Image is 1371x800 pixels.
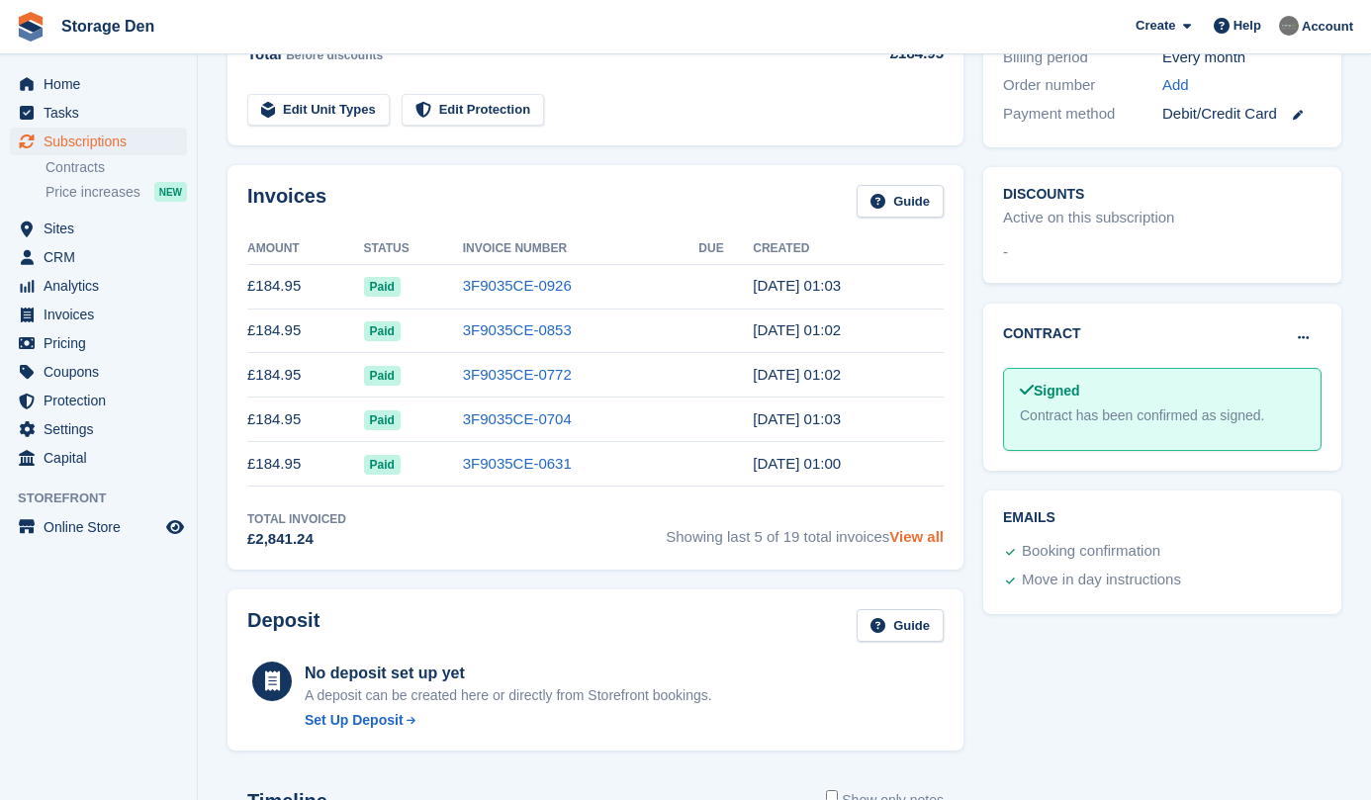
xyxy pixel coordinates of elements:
a: Set Up Deposit [305,710,712,731]
div: Billing period [1003,46,1162,69]
span: Price increases [46,183,140,202]
span: Create [1136,16,1175,36]
a: menu [10,70,187,98]
span: Storefront [18,489,197,508]
a: menu [10,358,187,386]
div: Debit/Credit Card [1162,103,1322,126]
span: Help [1234,16,1261,36]
span: Home [44,70,162,98]
a: menu [10,513,187,541]
a: Price increases NEW [46,181,187,203]
div: No deposit set up yet [305,662,712,685]
div: Every month [1162,46,1322,69]
a: menu [10,128,187,155]
a: Guide [857,185,944,218]
div: Active on this subscription [1003,207,1174,229]
span: Showing last 5 of 19 total invoices [666,510,944,551]
time: 2025-04-26 00:00:21 UTC [753,455,841,472]
span: Pricing [44,329,162,357]
time: 2025-07-26 00:02:59 UTC [753,321,841,338]
a: menu [10,99,187,127]
div: NEW [154,182,187,202]
div: Payment method [1003,103,1162,126]
span: Settings [44,415,162,443]
span: Paid [364,321,401,341]
span: Capital [44,444,162,472]
div: Signed [1020,381,1305,401]
div: Order number [1003,74,1162,97]
time: 2025-08-26 00:03:33 UTC [753,277,841,294]
img: stora-icon-8386f47178a22dfd0bd8f6a31ec36ba5ce8667c1dd55bd0f319d3a0aa187defe.svg [16,12,46,42]
a: menu [10,444,187,472]
td: £184.95 [247,353,364,398]
span: Online Store [44,513,162,541]
span: Subscriptions [44,128,162,155]
a: menu [10,243,187,271]
a: menu [10,329,187,357]
span: Sites [44,215,162,242]
span: Total [247,45,282,62]
a: menu [10,387,187,414]
div: Booking confirmation [1022,540,1160,564]
div: £2,841.24 [247,528,346,551]
a: 3F9035CE-0772 [463,366,572,383]
span: Paid [364,455,401,475]
h2: Invoices [247,185,326,218]
time: 2025-06-26 00:02:59 UTC [753,366,841,383]
div: Contract has been confirmed as signed. [1020,405,1305,426]
span: Account [1302,17,1353,37]
span: Paid [364,277,401,297]
div: Total Invoiced [247,510,346,528]
a: menu [10,272,187,300]
th: Due [698,233,753,265]
a: menu [10,215,187,242]
span: Coupons [44,358,162,386]
time: 2025-05-26 00:03:14 UTC [753,410,841,427]
a: menu [10,415,187,443]
span: Paid [364,366,401,386]
a: menu [10,301,187,328]
div: Set Up Deposit [305,710,404,731]
a: Edit Protection [402,94,544,127]
h2: Emails [1003,510,1322,526]
span: CRM [44,243,162,271]
span: Tasks [44,99,162,127]
th: Amount [247,233,364,265]
span: Paid [364,410,401,430]
a: View all [889,528,944,545]
span: Invoices [44,301,162,328]
a: 3F9035CE-0853 [463,321,572,338]
h2: Deposit [247,609,320,642]
a: Storage Den [53,10,162,43]
a: 3F9035CE-0704 [463,410,572,427]
a: Add [1162,74,1189,97]
img: Brian Barbour [1279,16,1299,36]
a: Edit Unit Types [247,94,390,127]
a: 3F9035CE-0926 [463,277,572,294]
a: Contracts [46,158,187,177]
h2: Contract [1003,323,1081,344]
th: Created [753,233,944,265]
span: Protection [44,387,162,414]
td: £184.95 [247,264,364,309]
a: Guide [857,609,944,642]
div: Move in day instructions [1022,569,1181,592]
span: Analytics [44,272,162,300]
h2: Discounts [1003,187,1322,203]
td: £184.95 [247,398,364,442]
span: - [1003,241,1008,264]
th: Invoice Number [463,233,699,265]
th: Status [364,233,463,265]
td: £184.95 [247,309,364,353]
p: A deposit can be created here or directly from Storefront bookings. [305,685,712,706]
span: Before discounts [286,48,383,62]
a: Preview store [163,515,187,539]
td: £184.95 [247,442,364,487]
a: 3F9035CE-0631 [463,455,572,472]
